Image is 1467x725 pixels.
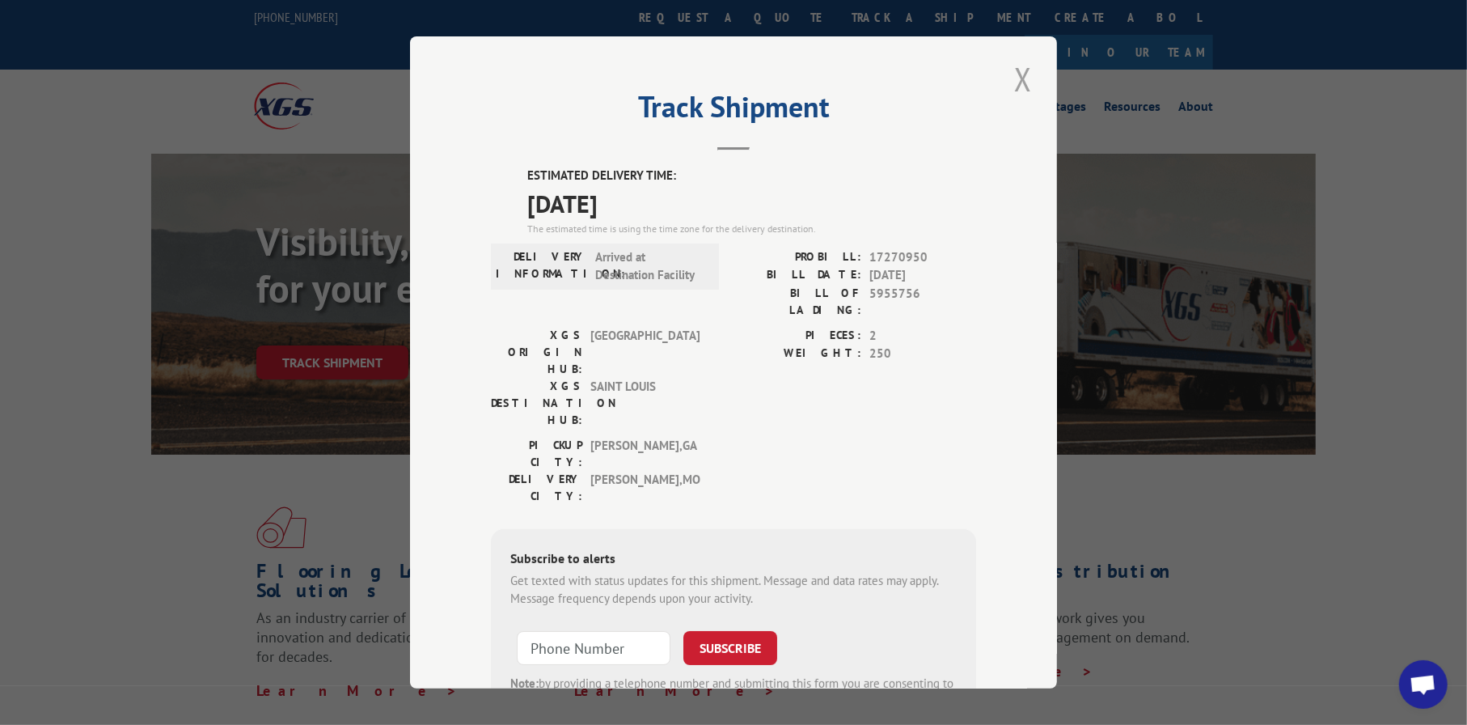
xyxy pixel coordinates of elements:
[733,345,861,363] label: WEIGHT:
[733,326,861,345] label: PIECES:
[590,436,700,470] span: [PERSON_NAME] , GA
[683,630,777,664] button: SUBSCRIBE
[869,284,976,318] span: 5955756
[733,266,861,285] label: BILL DATE:
[491,470,582,504] label: DELIVERY CITY:
[496,248,587,284] label: DELIVERY INFORMATION:
[590,326,700,377] span: [GEOGRAPHIC_DATA]
[527,184,976,221] span: [DATE]
[733,248,861,266] label: PROBILL:
[590,470,700,504] span: [PERSON_NAME] , MO
[491,436,582,470] label: PICKUP CITY:
[590,377,700,428] span: SAINT LOUIS
[491,326,582,377] label: XGS ORIGIN HUB:
[595,248,704,284] span: Arrived at Destination Facility
[527,167,976,185] label: ESTIMATED DELIVERY TIME:
[510,675,539,690] strong: Note:
[1009,57,1037,101] button: Close modal
[491,377,582,428] label: XGS DESTINATION HUB:
[527,221,976,235] div: The estimated time is using the time zone for the delivery destination.
[491,95,976,126] h2: Track Shipment
[1399,660,1448,709] a: Open chat
[733,284,861,318] label: BILL OF LADING:
[869,248,976,266] span: 17270950
[517,630,670,664] input: Phone Number
[869,266,976,285] span: [DATE]
[869,326,976,345] span: 2
[869,345,976,363] span: 250
[510,571,957,608] div: Get texted with status updates for this shipment. Message and data rates may apply. Message frequ...
[510,548,957,571] div: Subscribe to alerts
